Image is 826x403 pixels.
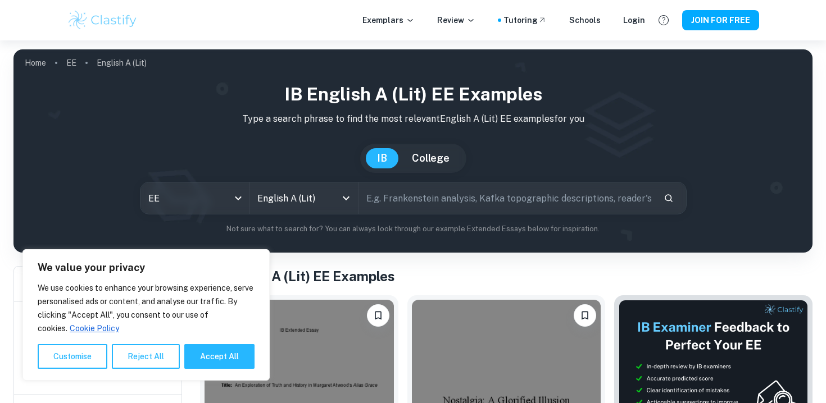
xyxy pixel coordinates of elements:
h1: IB English A (Lit) EE examples [22,81,804,108]
img: profile cover [13,49,813,253]
button: College [401,148,461,168]
div: EE [140,182,249,214]
button: Customise [38,344,107,369]
div: We value your privacy [22,249,270,381]
a: EE [66,55,76,71]
p: We value your privacy [38,261,255,274]
button: Please log in to bookmark exemplars [367,304,389,327]
p: Not sure what to search for? You can always look through our example Extended Essays below for in... [22,223,804,235]
button: Search [659,189,678,208]
button: Help and Feedback [654,11,673,30]
p: English A (Lit) [97,57,147,69]
input: E.g. Frankenstein analysis, Kafka topographic descriptions, reader's perception... [358,182,655,214]
button: Reject All [112,344,180,369]
button: JOIN FOR FREE [682,10,759,30]
a: Login [623,14,645,26]
a: Tutoring [503,14,547,26]
button: Open [338,190,354,206]
button: Please log in to bookmark exemplars [574,304,596,327]
a: Cookie Policy [69,323,120,333]
p: Type a search phrase to find the most relevant English A (Lit) EE examples for you [22,112,804,126]
p: Review [437,14,475,26]
a: Home [25,55,46,71]
p: We use cookies to enhance your browsing experience, serve personalised ads or content, and analys... [38,281,255,335]
button: IB [366,148,398,168]
p: Exemplars [362,14,415,26]
h1: All English A (Lit) EE Examples [200,266,813,286]
img: Clastify logo [67,9,138,31]
a: Schools [569,14,601,26]
button: Accept All [184,344,255,369]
